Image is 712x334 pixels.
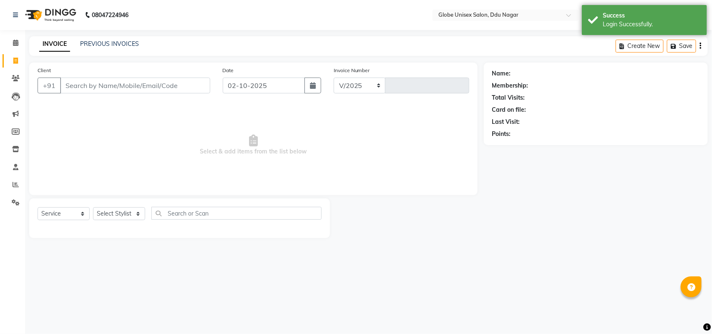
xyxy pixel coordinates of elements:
[39,37,70,52] a: INVOICE
[38,103,469,187] span: Select & add items from the list below
[223,67,234,74] label: Date
[151,207,322,220] input: Search or Scan
[60,78,210,93] input: Search by Name/Mobile/Email/Code
[667,40,696,53] button: Save
[492,130,511,138] div: Points:
[492,93,525,102] div: Total Visits:
[21,3,78,27] img: logo
[616,40,664,53] button: Create New
[492,69,511,78] div: Name:
[80,40,139,48] a: PREVIOUS INVOICES
[492,105,526,114] div: Card on file:
[603,20,701,29] div: Login Successfully.
[334,67,370,74] label: Invoice Number
[38,67,51,74] label: Client
[38,78,61,93] button: +91
[603,11,701,20] div: Success
[92,3,128,27] b: 08047224946
[492,118,520,126] div: Last Visit:
[492,81,528,90] div: Membership:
